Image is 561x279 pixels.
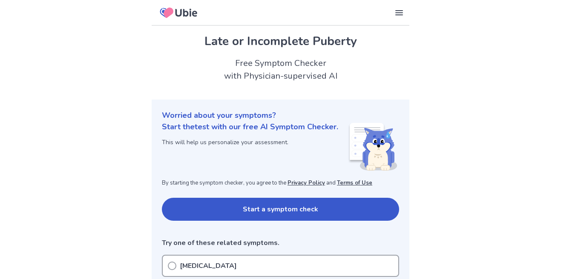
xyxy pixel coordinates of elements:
a: Privacy Policy [288,179,325,187]
p: [MEDICAL_DATA] [180,261,237,271]
img: Shiba [348,123,397,171]
a: Terms of Use [337,179,372,187]
p: Start the test with our free AI Symptom Checker. [162,121,338,133]
h2: Free Symptom Checker with Physician-supervised AI [152,57,409,83]
button: Start a symptom check [162,198,399,221]
p: By starting the symptom checker, you agree to the and [162,179,399,188]
p: Worried about your symptoms? [162,110,399,121]
h1: Late or Incomplete Puberty [162,32,399,50]
p: This will help us personalize your assessment. [162,138,338,147]
p: Try one of these related symptoms. [162,238,399,248]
